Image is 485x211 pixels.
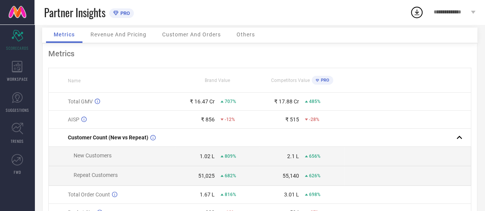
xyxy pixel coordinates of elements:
[200,191,215,198] div: 1.67 L
[190,98,215,105] div: ₹ 16.47 Cr
[225,117,235,122] span: -12%
[118,10,130,16] span: PRO
[162,31,221,38] span: Customer And Orders
[284,191,299,198] div: 3.01 L
[44,5,105,20] span: Partner Insights
[90,31,146,38] span: Revenue And Pricing
[309,192,321,197] span: 698%
[309,173,321,178] span: 626%
[48,49,471,58] div: Metrics
[68,191,110,198] span: Total Order Count
[68,98,93,105] span: Total GMV
[225,192,236,197] span: 816%
[68,134,148,141] span: Customer Count (New vs Repeat)
[11,138,24,144] span: TRENDS
[283,173,299,179] div: 55,140
[225,99,236,104] span: 707%
[319,78,329,83] span: PRO
[198,173,215,179] div: 51,025
[74,172,118,178] span: Repeat Customers
[309,154,321,159] span: 656%
[68,116,79,123] span: AISP
[201,116,215,123] div: ₹ 856
[6,45,29,51] span: SCORECARDS
[225,154,236,159] span: 809%
[200,153,215,159] div: 1.02 L
[274,98,299,105] div: ₹ 17.88 Cr
[7,76,28,82] span: WORKSPACE
[237,31,255,38] span: Others
[225,173,236,178] span: 682%
[68,78,81,83] span: Name
[6,107,29,113] span: SUGGESTIONS
[410,5,424,19] div: Open download list
[14,169,21,175] span: FWD
[205,78,230,83] span: Brand Value
[309,117,319,122] span: -28%
[54,31,75,38] span: Metrics
[285,116,299,123] div: ₹ 515
[271,78,310,83] span: Competitors Value
[309,99,321,104] span: 485%
[287,153,299,159] div: 2.1 L
[74,152,112,159] span: New Customers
